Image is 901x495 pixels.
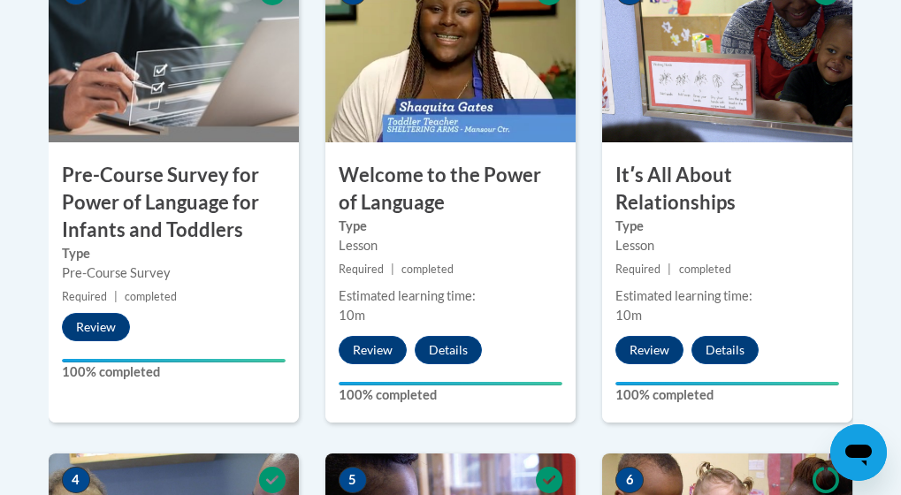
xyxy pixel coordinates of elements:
label: Type [615,217,839,236]
label: Type [339,217,562,236]
button: Details [415,336,482,364]
iframe: Button to launch messaging window [830,424,887,481]
div: Lesson [615,236,839,255]
div: Pre-Course Survey [62,263,286,283]
span: 6 [615,467,644,493]
div: Estimated learning time: [615,286,839,306]
span: 5 [339,467,367,493]
div: Lesson [339,236,562,255]
div: Your progress [339,382,562,385]
button: Review [62,313,130,341]
span: Required [615,263,660,276]
label: 100% completed [62,362,286,382]
div: Your progress [62,359,286,362]
span: 4 [62,467,90,493]
label: Type [62,244,286,263]
div: Your progress [615,382,839,385]
h3: Itʹs All About Relationships [602,162,852,217]
span: Required [62,290,107,303]
button: Review [615,336,683,364]
button: Review [339,336,407,364]
span: completed [401,263,454,276]
label: 100% completed [615,385,839,405]
span: 10m [339,308,365,323]
h3: Pre-Course Survey for Power of Language for Infants and Toddlers [49,162,299,243]
span: completed [679,263,731,276]
label: 100% completed [339,385,562,405]
div: Estimated learning time: [339,286,562,306]
span: | [391,263,394,276]
h3: Welcome to the Power of Language [325,162,576,217]
span: completed [125,290,177,303]
span: 10m [615,308,642,323]
span: Required [339,263,384,276]
button: Details [691,336,759,364]
span: | [668,263,671,276]
span: | [114,290,118,303]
